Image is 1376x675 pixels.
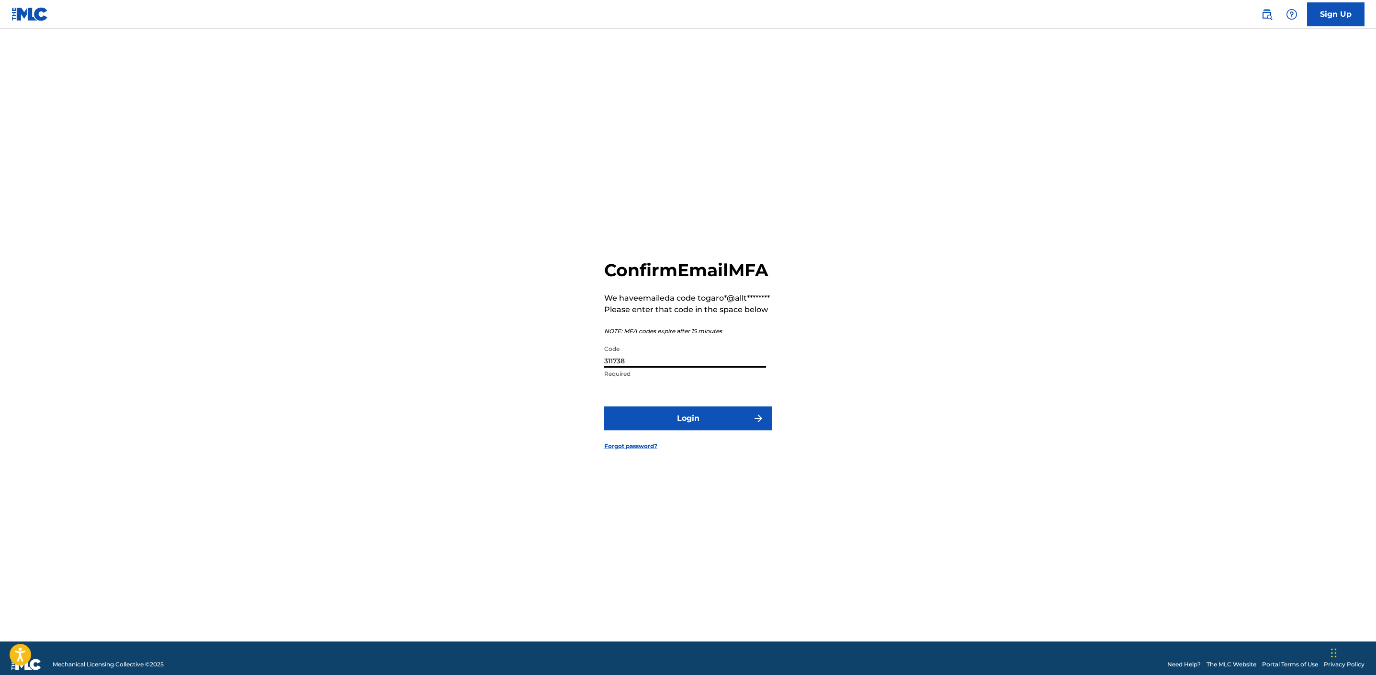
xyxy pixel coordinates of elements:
span: Mechanical Licensing Collective © 2025 [53,660,164,669]
img: help [1286,9,1297,20]
a: Need Help? [1167,660,1201,669]
a: The MLC Website [1207,660,1256,669]
p: NOTE: MFA codes expire after 15 minutes [604,327,770,336]
img: logo [11,659,41,670]
iframe: Chat Widget [1328,629,1376,675]
p: Required [604,370,766,378]
img: MLC Logo [11,7,48,21]
div: Drag [1331,639,1337,667]
div: Help [1282,5,1301,24]
img: f7272a7cc735f4ea7f67.svg [753,413,764,424]
a: Public Search [1257,5,1276,24]
button: Login [604,406,772,430]
a: Forgot password? [604,442,657,450]
a: Sign Up [1307,2,1365,26]
a: Portal Terms of Use [1262,660,1318,669]
img: search [1261,9,1273,20]
p: Please enter that code in the space below [604,304,770,315]
a: Privacy Policy [1324,660,1365,669]
h2: Confirm Email MFA [604,259,770,281]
